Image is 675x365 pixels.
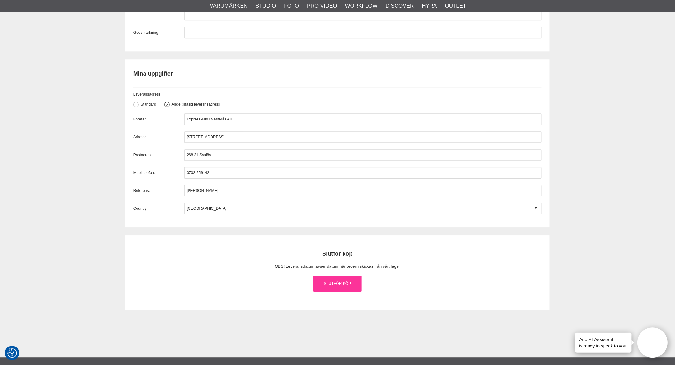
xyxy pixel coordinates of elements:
h4: Aifo AI Assistant [579,336,628,343]
label: Godsmärkning [133,30,184,35]
a: Slutför köp [313,276,362,292]
a: Discover [386,2,414,10]
label: Postadress: [133,152,184,158]
label: Ange tillfällig leveransadress [170,102,220,106]
label: Företag: [133,116,184,122]
a: Studio [256,2,276,10]
h2: Slutför köp [141,250,534,258]
label: Country: [133,206,184,211]
img: Revisit consent button [7,348,17,358]
label: Referens: [133,188,184,193]
label: Standard [139,102,156,106]
a: Pro Video [307,2,337,10]
label: Mobiltelefon: [133,170,184,176]
button: Samtyckesinställningar [7,347,17,359]
div: is ready to speak to you! [575,333,632,353]
a: Hyra [422,2,437,10]
a: Foto [284,2,299,10]
a: Workflow [345,2,378,10]
h2: Mina uppgifter [133,70,542,78]
p: OBS! Leveransdatum avser datum när ordern skickas från vårt lager [141,263,534,270]
a: Outlet [445,2,466,10]
a: Varumärken [210,2,248,10]
span: Leveransadress [133,92,160,97]
label: Adress: [133,134,184,140]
